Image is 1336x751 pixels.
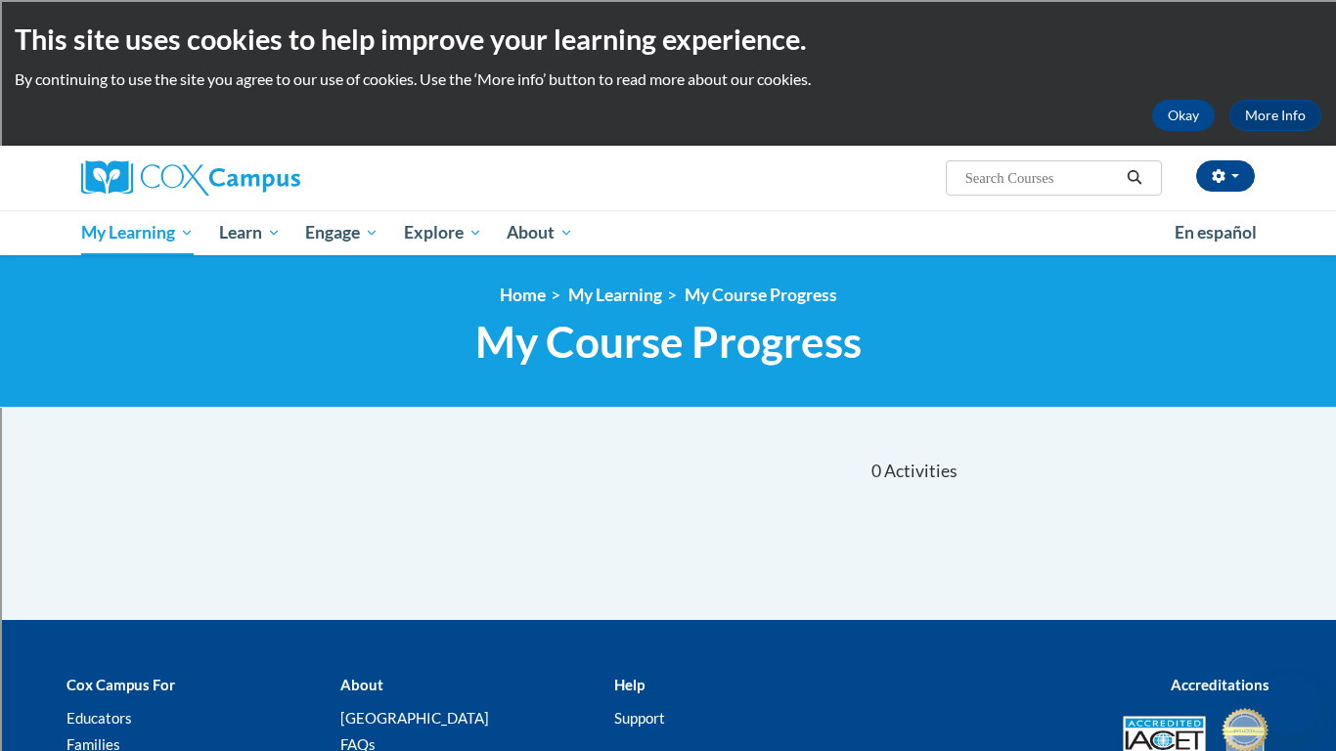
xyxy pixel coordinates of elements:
[1196,160,1255,192] button: Account Settings
[305,221,379,244] span: Engage
[404,221,482,244] span: Explore
[292,210,391,255] a: Engage
[81,160,453,196] a: Cox Campus
[1162,212,1269,253] a: En español
[1175,222,1257,243] span: En español
[495,210,587,255] a: About
[1258,673,1320,735] iframe: Button to launch messaging window
[219,221,281,244] span: Learn
[685,285,837,305] a: My Course Progress
[475,316,862,368] span: My Course Progress
[68,210,206,255] a: My Learning
[507,221,573,244] span: About
[963,166,1120,190] input: Search Courses
[500,285,546,305] a: Home
[391,210,495,255] a: Explore
[52,210,1284,255] div: Main menu
[206,210,293,255] a: Learn
[568,285,662,305] a: My Learning
[81,221,194,244] span: My Learning
[81,160,300,196] img: Cox Campus
[1120,166,1149,190] button: Search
